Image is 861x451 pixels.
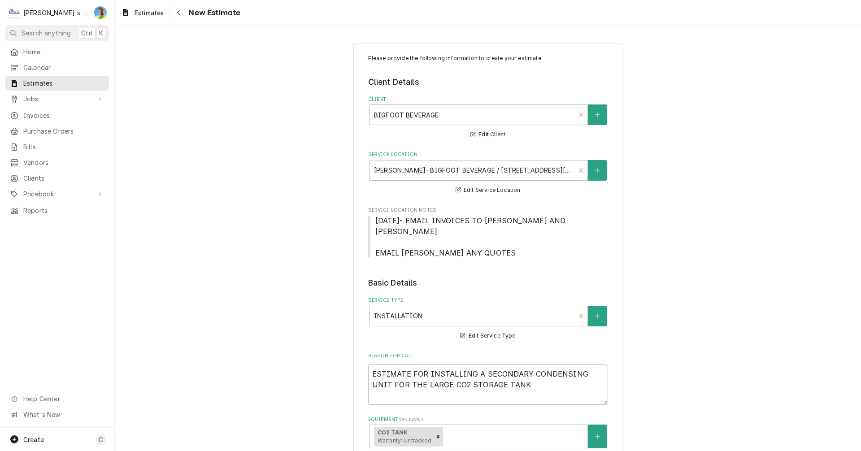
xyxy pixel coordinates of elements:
[5,203,109,218] a: Reports
[117,5,167,20] a: Estimates
[23,173,104,183] span: Clients
[5,407,109,422] a: Go to What's New
[23,126,104,136] span: Purchase Orders
[368,277,608,289] legend: Basic Details
[5,91,109,106] a: Go to Jobs
[454,185,522,196] button: Edit Service Location
[23,436,44,443] span: Create
[588,425,607,448] button: Create New Equipment
[23,63,104,72] span: Calendar
[433,427,443,447] div: Remove [object Object]
[23,94,91,104] span: Jobs
[368,364,608,405] textarea: ESTIMATE FOR INSTALLING A SECONDARY CONDENSING UNIT FOR THE LARGE CO2 STORAGE TANK
[368,416,608,423] label: Equipment
[5,171,109,186] a: Clients
[5,60,109,75] a: Calendar
[23,142,104,152] span: Bills
[5,186,109,201] a: Go to Pricebook
[186,7,240,19] span: New Estimate
[368,96,608,103] label: Client
[469,129,507,140] button: Edit Client
[81,28,93,38] span: Ctrl
[5,391,109,406] a: Go to Help Center
[22,28,71,38] span: Search anything
[588,104,607,125] button: Create New Client
[378,437,431,444] span: Warranty: Untracked
[23,158,104,167] span: Vendors
[135,8,164,17] span: Estimates
[5,139,109,154] a: Bills
[5,76,109,91] a: Estimates
[5,108,109,123] a: Invoices
[5,124,109,139] a: Purchase Orders
[23,206,104,215] span: Reports
[8,6,21,19] div: C
[595,112,600,118] svg: Create New Client
[595,313,600,319] svg: Create New Service
[368,297,608,341] div: Service Type
[368,215,608,258] span: Service Location Notes
[368,96,608,140] div: Client
[23,410,104,419] span: What's New
[368,297,608,304] label: Service Type
[368,207,608,258] div: Service Location Notes
[398,417,423,422] span: ( optional )
[368,151,608,195] div: Service Location
[368,151,608,158] label: Service Location
[23,8,89,17] div: [PERSON_NAME]'s Refrigeration
[595,167,600,173] svg: Create New Location
[368,352,608,360] label: Reason For Call
[94,6,107,19] div: GA
[368,76,608,88] legend: Client Details
[23,78,104,88] span: Estimates
[23,394,104,403] span: Help Center
[368,54,608,62] p: Please provide the following information to create your estimate:
[23,47,104,56] span: Home
[5,25,109,41] button: Search anythingCtrlK
[8,6,21,19] div: Clay's Refrigeration's Avatar
[588,160,607,181] button: Create New Location
[23,189,91,199] span: Pricebook
[378,429,408,436] strong: CO2 TANK
[368,207,608,214] span: Service Location Notes
[94,6,107,19] div: Greg Austin's Avatar
[595,434,600,440] svg: Create New Equipment
[171,5,186,20] button: Navigate back
[99,435,103,444] span: C
[5,155,109,170] a: Vendors
[375,216,568,257] span: [DATE]- EMAIL INVOICES TO [PERSON_NAME] AND [PERSON_NAME] EMAIL [PERSON_NAME] ANY QUOTES
[368,352,608,405] div: Reason For Call
[5,44,109,59] a: Home
[588,306,607,326] button: Create New Service
[459,330,517,342] button: Edit Service Type
[23,111,104,120] span: Invoices
[99,28,103,38] span: K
